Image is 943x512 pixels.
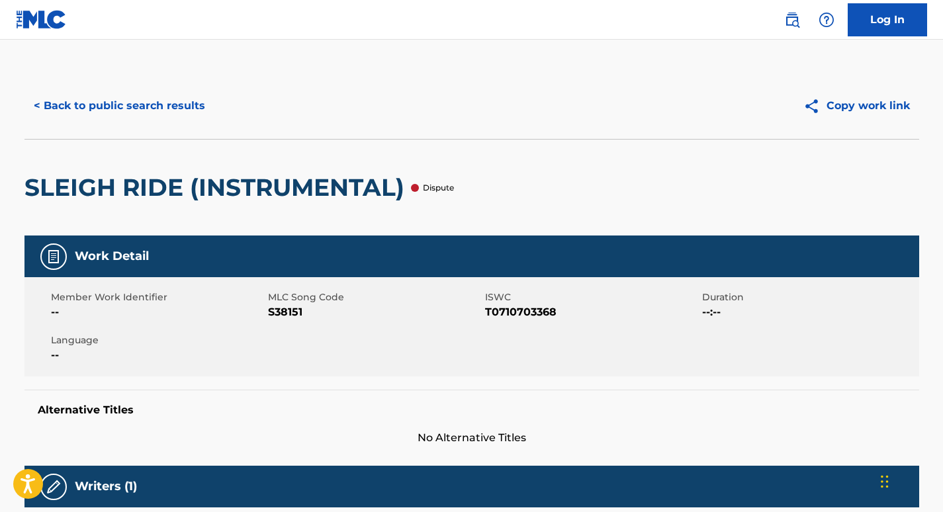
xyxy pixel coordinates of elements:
[51,290,265,304] span: Member Work Identifier
[803,98,827,114] img: Copy work link
[38,404,906,417] h5: Alternative Titles
[779,7,805,33] a: Public Search
[46,479,62,495] img: Writers
[51,304,265,320] span: --
[268,304,482,320] span: S38151
[702,304,916,320] span: --:--
[268,290,482,304] span: MLC Song Code
[24,173,411,202] h2: SLEIGH RIDE (INSTRUMENTAL)
[784,12,800,28] img: search
[877,448,943,512] iframe: Chat Widget
[423,182,454,194] p: Dispute
[485,304,699,320] span: T0710703368
[485,290,699,304] span: ISWC
[794,89,919,122] button: Copy work link
[848,3,927,36] a: Log In
[75,249,149,264] h5: Work Detail
[51,347,265,363] span: --
[51,333,265,347] span: Language
[75,479,137,494] h5: Writers (1)
[24,89,214,122] button: < Back to public search results
[702,290,916,304] span: Duration
[819,12,834,28] img: help
[16,10,67,29] img: MLC Logo
[46,249,62,265] img: Work Detail
[881,462,889,501] div: Drag
[24,430,919,446] span: No Alternative Titles
[813,7,840,33] div: Help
